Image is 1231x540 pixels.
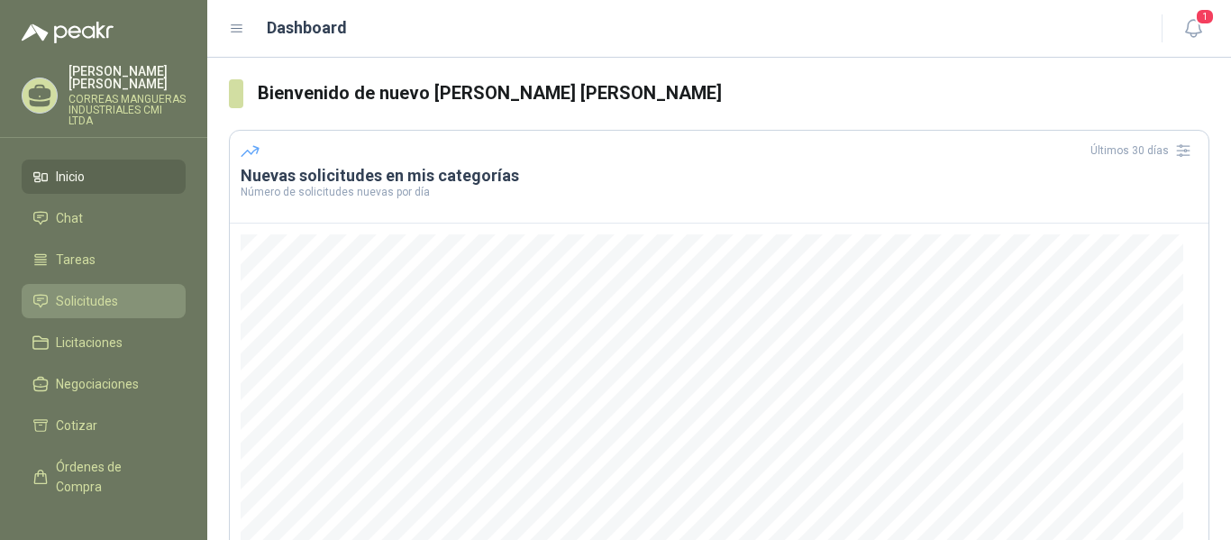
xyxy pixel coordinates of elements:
[258,79,1209,107] h3: Bienvenido de nuevo [PERSON_NAME] [PERSON_NAME]
[56,333,123,352] span: Licitaciones
[22,367,186,401] a: Negociaciones
[56,457,169,497] span: Órdenes de Compra
[22,160,186,194] a: Inicio
[56,167,85,187] span: Inicio
[22,325,186,360] a: Licitaciones
[1177,13,1209,45] button: 1
[22,22,114,43] img: Logo peakr
[56,416,97,435] span: Cotizar
[22,408,186,443] a: Cotizar
[68,94,186,126] p: CORREAS MANGUERAS INDUSTRIALES CMI LTDA
[56,291,118,311] span: Solicitudes
[56,250,96,270] span: Tareas
[267,15,347,41] h1: Dashboard
[22,284,186,318] a: Solicitudes
[22,201,186,235] a: Chat
[1195,8,1215,25] span: 1
[56,208,83,228] span: Chat
[22,243,186,277] a: Tareas
[1090,136,1198,165] div: Últimos 30 días
[22,450,186,504] a: Órdenes de Compra
[241,187,1198,197] p: Número de solicitudes nuevas por día
[68,65,186,90] p: [PERSON_NAME] [PERSON_NAME]
[56,374,139,394] span: Negociaciones
[241,165,1198,187] h3: Nuevas solicitudes en mis categorías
